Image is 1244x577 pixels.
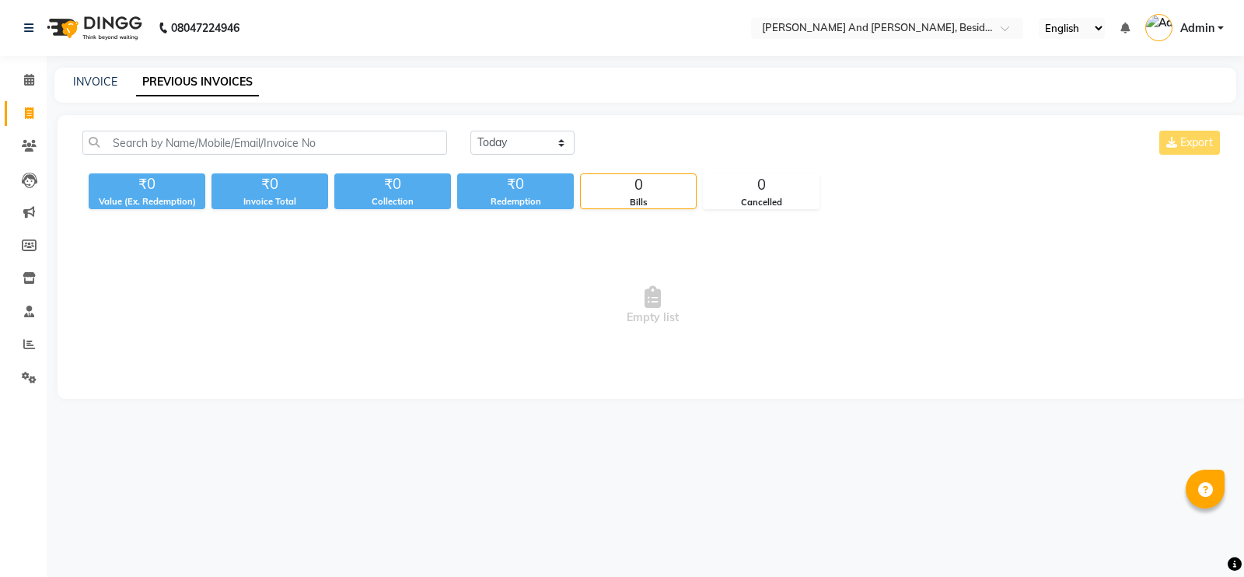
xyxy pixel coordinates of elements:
[334,173,451,195] div: ₹0
[1145,14,1172,41] img: Admin
[89,173,205,195] div: ₹0
[581,196,696,209] div: Bills
[334,195,451,208] div: Collection
[89,195,205,208] div: Value (Ex. Redemption)
[704,174,819,196] div: 0
[211,173,328,195] div: ₹0
[211,195,328,208] div: Invoice Total
[1179,515,1228,561] iframe: chat widget
[457,173,574,195] div: ₹0
[136,68,259,96] a: PREVIOUS INVOICES
[40,6,146,50] img: logo
[704,196,819,209] div: Cancelled
[82,228,1223,383] span: Empty list
[73,75,117,89] a: INVOICE
[171,6,239,50] b: 08047224946
[82,131,447,155] input: Search by Name/Mobile/Email/Invoice No
[457,195,574,208] div: Redemption
[581,174,696,196] div: 0
[1180,20,1214,37] span: Admin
